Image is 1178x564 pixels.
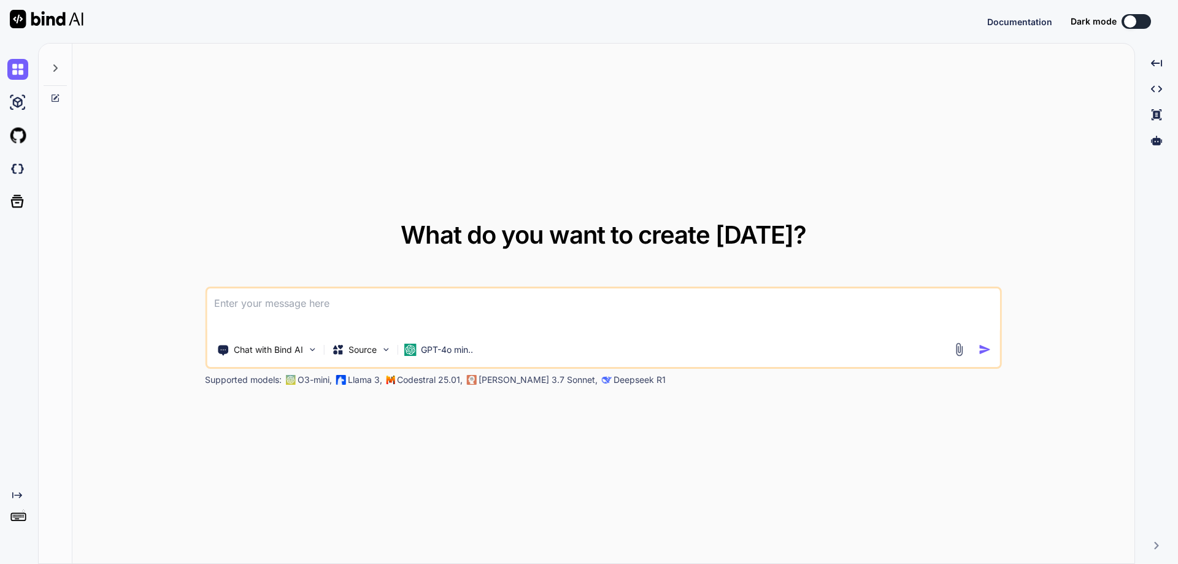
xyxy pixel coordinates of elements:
[380,344,391,355] img: Pick Models
[386,376,395,384] img: Mistral-AI
[348,374,382,386] p: Llama 3,
[234,344,303,356] p: Chat with Bind AI
[479,374,598,386] p: [PERSON_NAME] 3.7 Sonnet,
[421,344,473,356] p: GPT-4o min..
[397,374,463,386] p: Codestral 25.01,
[336,375,345,385] img: Llama2
[348,344,377,356] p: Source
[7,125,28,146] img: githubLight
[614,374,666,386] p: Deepseek R1
[404,344,416,356] img: GPT-4o mini
[7,59,28,80] img: chat
[1071,15,1117,28] span: Dark mode
[979,343,991,356] img: icon
[601,375,611,385] img: claude
[298,374,332,386] p: O3-mini,
[466,375,476,385] img: claude
[205,374,282,386] p: Supported models:
[401,220,806,250] span: What do you want to create [DATE]?
[307,344,317,355] img: Pick Tools
[7,92,28,113] img: ai-studio
[952,342,966,357] img: attachment
[7,158,28,179] img: darkCloudIdeIcon
[285,375,295,385] img: GPT-4
[987,17,1052,27] span: Documentation
[10,10,83,28] img: Bind AI
[987,15,1052,28] button: Documentation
